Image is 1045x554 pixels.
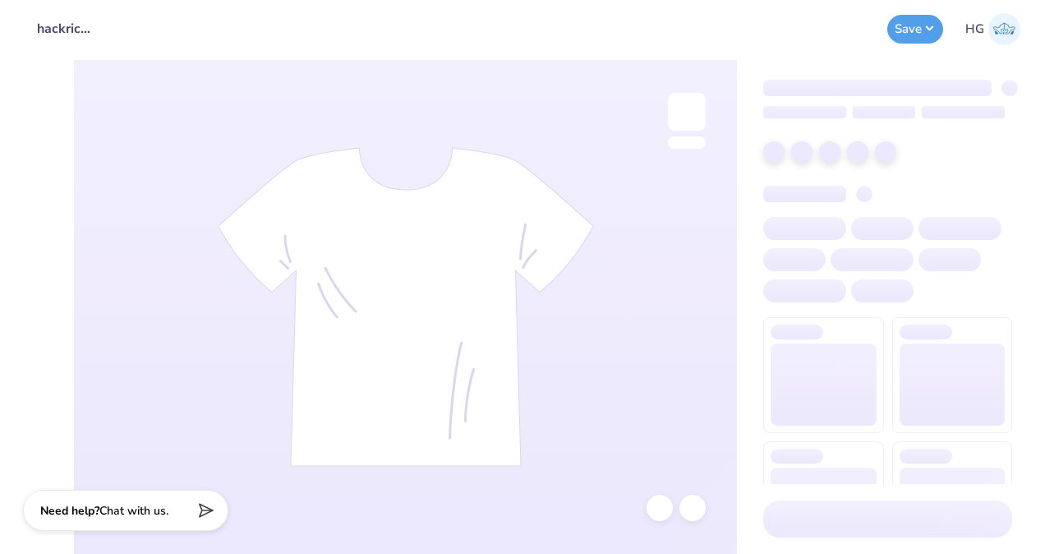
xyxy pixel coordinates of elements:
img: Harry Gold [988,13,1020,45]
input: Untitled Design [25,12,105,45]
a: HG [965,13,1020,45]
img: tee-skeleton.svg [218,147,594,467]
strong: Need help? [40,503,99,519]
span: HG [965,20,984,39]
button: Save [887,15,943,44]
span: Chat with us. [99,503,168,519]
